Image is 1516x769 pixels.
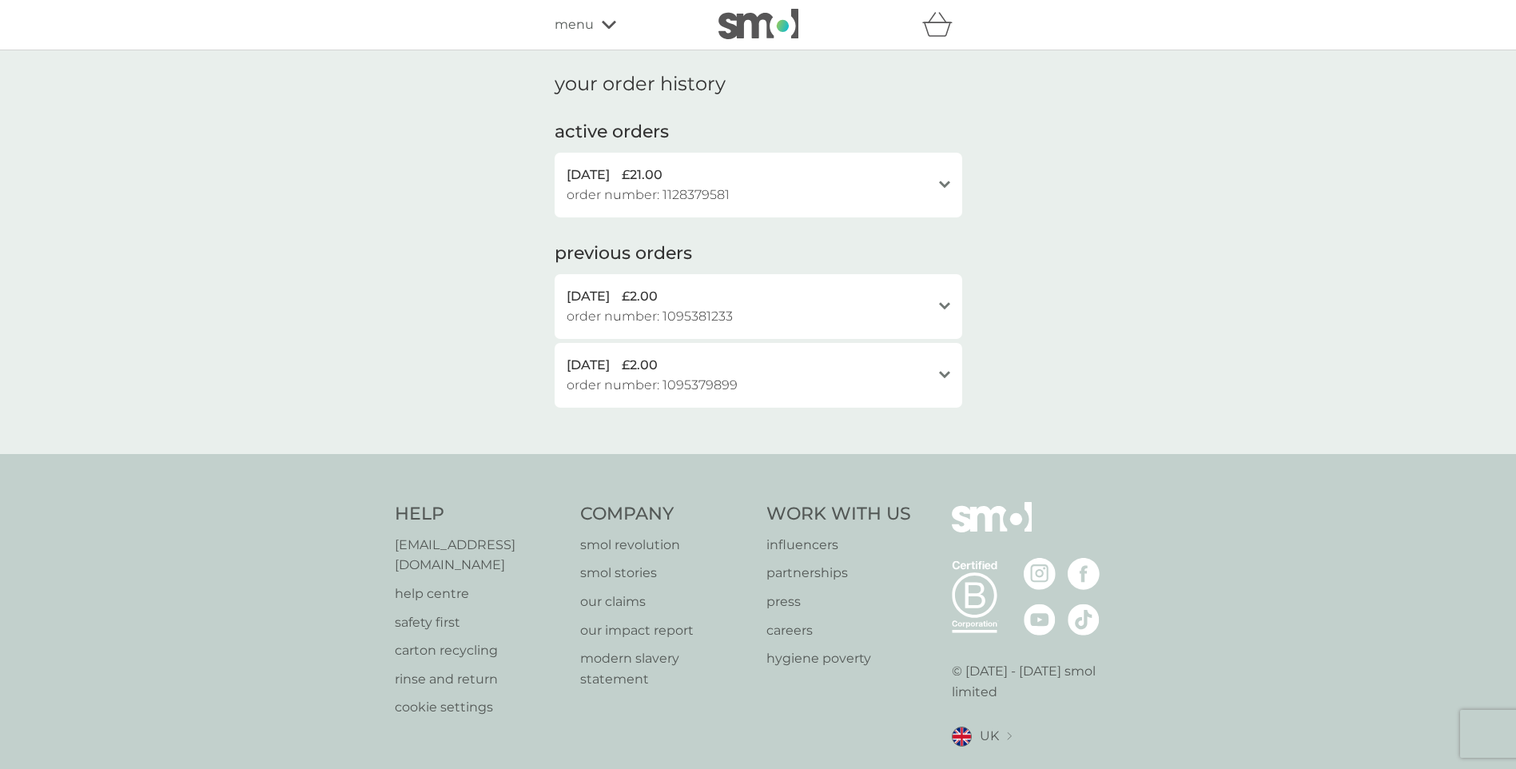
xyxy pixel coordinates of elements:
a: rinse and return [395,669,565,690]
span: [DATE] [567,165,610,185]
a: partnerships [766,563,911,584]
a: smol stories [580,563,750,584]
a: cookie settings [395,697,565,718]
a: safety first [395,612,565,633]
a: carton recycling [395,640,565,661]
h2: active orders [555,120,669,145]
span: £2.00 [622,355,658,376]
h4: Help [395,502,565,527]
img: visit the smol Facebook page [1068,558,1100,590]
h1: your order history [555,73,726,96]
img: smol [718,9,798,39]
a: our claims [580,592,750,612]
p: © [DATE] - [DATE] smol limited [952,661,1122,702]
span: order number: 1128379581 [567,185,730,205]
h4: Work With Us [766,502,911,527]
a: influencers [766,535,911,556]
span: UK [980,726,999,747]
span: £21.00 [622,165,663,185]
div: basket [922,9,962,41]
a: [EMAIL_ADDRESS][DOMAIN_NAME] [395,535,565,576]
img: visit the smol Instagram page [1024,558,1056,590]
a: modern slavery statement [580,648,750,689]
a: smol revolution [580,535,750,556]
span: order number: 1095379899 [567,375,738,396]
a: careers [766,620,911,641]
a: hygiene poverty [766,648,911,669]
a: help centre [395,584,565,604]
a: press [766,592,911,612]
span: menu [555,14,594,35]
span: [DATE] [567,286,610,307]
h4: Company [580,502,750,527]
a: our impact report [580,620,750,641]
img: select a new location [1007,732,1012,741]
span: order number: 1095381233 [567,306,733,327]
img: smol [952,502,1032,556]
span: £2.00 [622,286,658,307]
img: UK flag [952,727,972,747]
img: visit the smol Youtube page [1024,604,1056,636]
span: [DATE] [567,355,610,376]
h2: previous orders [555,241,692,266]
img: visit the smol Tiktok page [1068,604,1100,636]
